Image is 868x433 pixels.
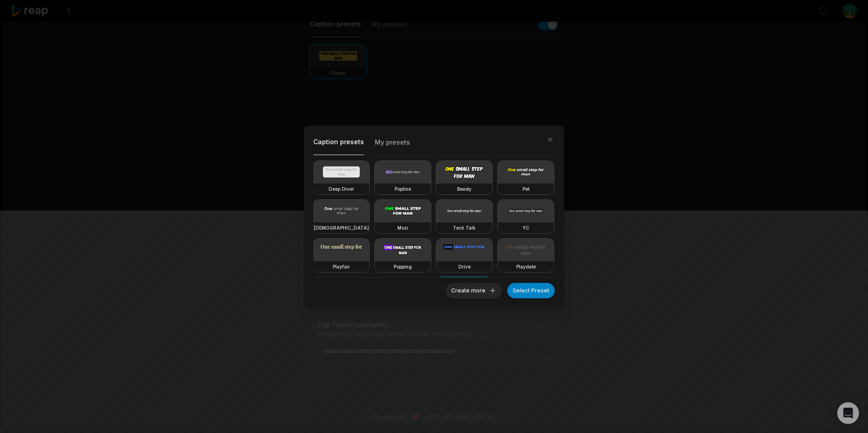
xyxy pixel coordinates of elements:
h3: Playdate [516,263,536,270]
button: Create more [446,283,502,298]
button: Select Preset [507,283,555,298]
button: My presets [375,135,410,155]
h3: [DEMOGRAPHIC_DATA] [314,224,369,231]
h3: Deep Diver [329,185,354,193]
h3: Mozi [397,224,408,231]
h3: Pet [523,185,529,193]
h3: Beasty [457,185,472,193]
a: Create more [446,285,502,294]
h3: Popline [395,185,411,193]
h3: Drive [458,263,471,270]
h3: YC [523,224,529,231]
div: Open Intercom Messenger [837,402,859,424]
h3: Popping [394,263,412,270]
button: Caption presets [313,135,364,155]
h3: Tech Talk [453,224,476,231]
h3: Playfair [333,263,350,270]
